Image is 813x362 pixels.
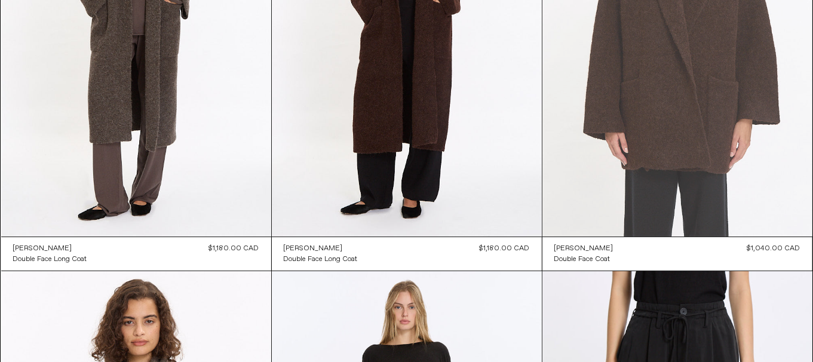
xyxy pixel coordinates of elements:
[13,254,87,265] a: Double Face Long Coat
[13,244,72,254] div: [PERSON_NAME]
[284,244,343,254] div: [PERSON_NAME]
[554,254,610,265] div: Double Face Coat
[209,243,259,254] div: $1,180.00 CAD
[554,244,613,254] div: [PERSON_NAME]
[480,243,530,254] div: $1,180.00 CAD
[284,254,358,265] a: Double Face Long Coat
[554,243,613,254] a: [PERSON_NAME]
[554,254,613,265] a: Double Face Coat
[284,243,358,254] a: [PERSON_NAME]
[747,243,800,254] div: $1,040.00 CAD
[13,243,87,254] a: [PERSON_NAME]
